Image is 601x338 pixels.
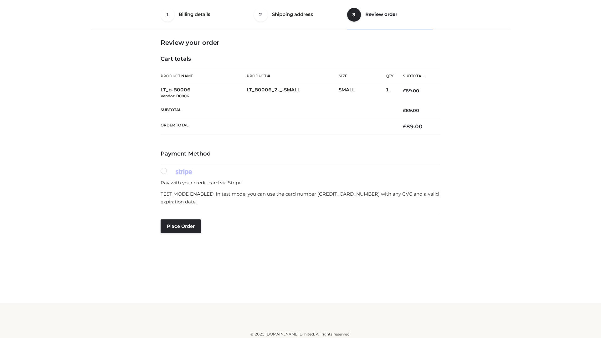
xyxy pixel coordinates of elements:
[403,108,419,113] bdi: 89.00
[339,69,383,83] th: Size
[403,108,406,113] span: £
[161,56,440,63] h4: Cart totals
[161,219,201,233] button: Place order
[403,88,419,94] bdi: 89.00
[161,69,247,83] th: Product Name
[339,83,386,103] td: SMALL
[403,123,406,130] span: £
[386,83,393,103] td: 1
[161,190,440,206] p: TEST MODE ENABLED. In test mode, you can use the card number [CREDIT_CARD_NUMBER] with any CVC an...
[93,331,508,337] div: © 2025 [DOMAIN_NAME] Limited. All rights reserved.
[161,103,393,118] th: Subtotal
[161,179,440,187] p: Pay with your credit card via Stripe.
[247,69,339,83] th: Product #
[161,39,440,46] h3: Review your order
[161,83,247,103] td: LT_b-B0006
[161,151,440,157] h4: Payment Method
[386,69,393,83] th: Qty
[247,83,339,103] td: LT_B0006_2-_-SMALL
[403,88,406,94] span: £
[161,118,393,135] th: Order Total
[161,94,189,98] small: Vendor: B0006
[393,69,440,83] th: Subtotal
[403,123,423,130] bdi: 89.00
